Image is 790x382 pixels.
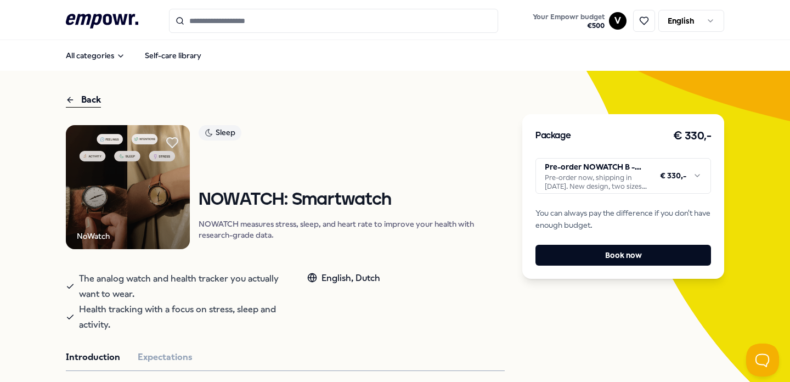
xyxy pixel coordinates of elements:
span: The analog watch and health tracker you actually want to wear. [79,271,285,302]
button: Your Empowr budget€500 [531,10,607,32]
div: English, Dutch [307,271,380,285]
div: Back [66,93,101,108]
h3: € 330,- [673,127,712,145]
span: € 500 [533,21,605,30]
div: NoWatch [77,230,110,242]
button: Book now [535,245,711,266]
div: Sleep [199,125,241,141]
iframe: Help Scout Beacon - Open [746,344,779,377]
button: All categories [57,44,134,66]
h1: NOWATCH: Smartwatch [199,190,505,210]
p: NOWATCH measures stress, sleep, and heart rate to improve your health with research-grade data. [199,218,505,240]
span: Health tracking with a focus on stress, sleep and activity. [79,302,285,333]
span: You can always pay the difference if you don't have enough budget. [535,207,711,232]
span: Your Empowr budget [533,13,605,21]
a: Self-care library [136,44,210,66]
a: Your Empowr budget€500 [528,9,609,32]
button: V [609,12,627,30]
h3: Package [535,129,571,143]
button: Introduction [66,350,120,364]
input: Search for products, categories or subcategories [169,9,498,33]
a: Sleep [199,125,505,144]
button: Expectations [138,350,193,364]
nav: Main [57,44,210,66]
img: Product Image [66,125,190,249]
